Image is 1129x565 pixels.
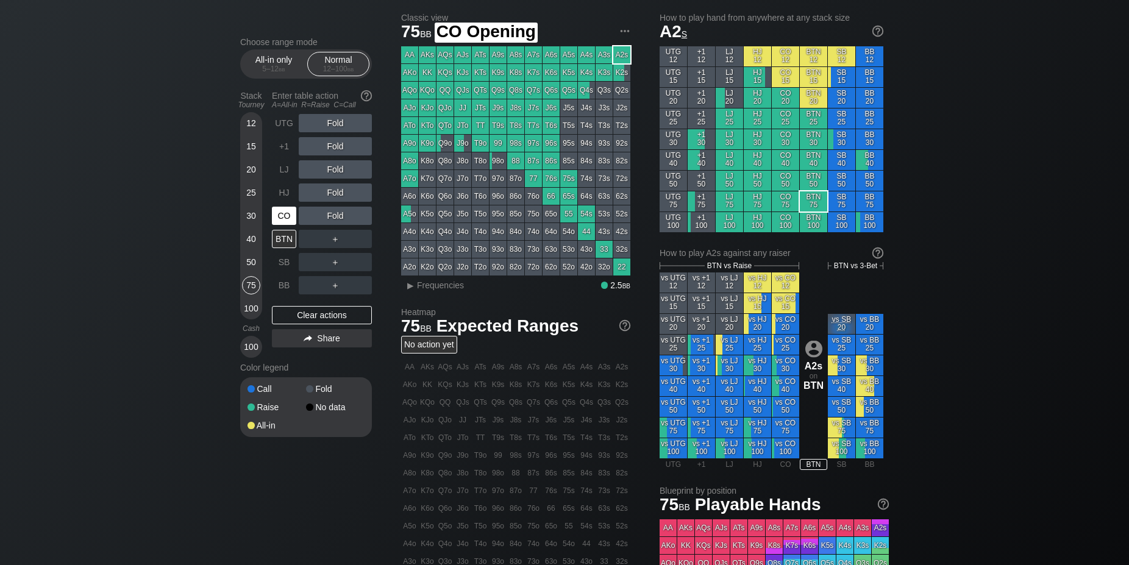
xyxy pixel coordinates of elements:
div: 43o [578,241,595,258]
div: KJo [419,99,436,116]
div: 83o [507,241,524,258]
div: BB 15 [856,67,883,87]
div: LJ 30 [716,129,743,149]
div: T5o [472,205,489,222]
div: 74o [525,223,542,240]
div: Q6s [543,82,560,99]
div: BTN 50 [800,171,827,191]
div: SB 12 [828,46,855,66]
div: Fold [299,160,372,179]
div: 97o [490,170,507,187]
div: 83s [596,152,613,169]
div: K3o [419,241,436,258]
div: ATs [472,46,489,63]
div: HJ 50 [744,171,771,191]
div: KK [419,64,436,81]
div: vs UTG 12 [660,272,687,293]
div: KJs [454,64,471,81]
div: UTG 25 [660,108,687,129]
div: 94s [578,135,595,152]
div: 77 [525,170,542,187]
div: 75 [242,276,260,294]
div: 84o [507,223,524,240]
div: 15 [242,137,260,155]
div: QTs [472,82,489,99]
h2: How to play hand from anywhere at any stack size [660,13,883,23]
div: A3s [596,46,613,63]
div: 43s [596,223,613,240]
div: UTG 100 [660,212,687,232]
div: A4s [578,46,595,63]
div: K8o [419,152,436,169]
div: QQ [436,82,454,99]
div: J4o [454,223,471,240]
div: Q4o [436,223,454,240]
div: CO 12 [772,46,799,66]
div: ＋ [299,230,372,248]
div: Stack [235,86,267,114]
div: 74s [578,170,595,187]
div: UTG 20 [660,88,687,108]
div: HJ 15 [744,67,771,87]
div: K5o [419,205,436,222]
div: A9s [490,46,507,63]
div: J8s [507,99,524,116]
div: A5s [560,46,577,63]
div: 53s [596,205,613,222]
div: BTN 15 [800,67,827,87]
div: Fold [306,385,365,393]
div: 52s [613,205,630,222]
div: T7o [472,170,489,187]
div: HJ 30 [744,129,771,149]
div: BB 20 [856,88,883,108]
div: ＋ [299,253,372,271]
div: SB [272,253,296,271]
div: 98s [507,135,524,152]
div: 95o [490,205,507,222]
img: share.864f2f62.svg [304,335,312,342]
div: UTG 40 [660,150,687,170]
div: CO [272,207,296,225]
div: QJs [454,82,471,99]
div: AJs [454,46,471,63]
div: CO 25 [772,108,799,129]
div: 86s [543,152,560,169]
div: All-in [248,421,306,430]
div: KTo [419,117,436,134]
div: UTG 30 [660,129,687,149]
div: Fold [299,137,372,155]
div: KTs [472,64,489,81]
div: 84s [578,152,595,169]
img: ellipsis.fd386fe8.svg [618,24,632,38]
div: 32o [596,258,613,275]
div: KQs [436,64,454,81]
div: BB 75 [856,191,883,211]
div: Q2s [613,82,630,99]
div: T9s [490,117,507,134]
div: A9o [401,135,418,152]
h2: Classic view [401,13,630,23]
div: CO 20 [772,88,799,108]
div: UTG 75 [660,191,687,211]
div: K2s [613,64,630,81]
div: J9s [490,99,507,116]
div: LJ 15 [716,67,743,87]
div: T7s [525,117,542,134]
div: Q3s [596,82,613,99]
div: T5s [560,117,577,134]
div: All-in only [246,52,302,76]
div: A8s [507,46,524,63]
div: JTs [472,99,489,116]
div: K6o [419,188,436,205]
div: LJ 50 [716,171,743,191]
div: T6o [472,188,489,205]
div: AJo [401,99,418,116]
div: 66 [543,188,560,205]
div: K4s [578,64,595,81]
div: CO 40 [772,150,799,170]
div: K6s [543,64,560,81]
div: BTN 25 [800,108,827,129]
div: K9o [419,135,436,152]
div: 72o [525,258,542,275]
div: Fold [299,207,372,225]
